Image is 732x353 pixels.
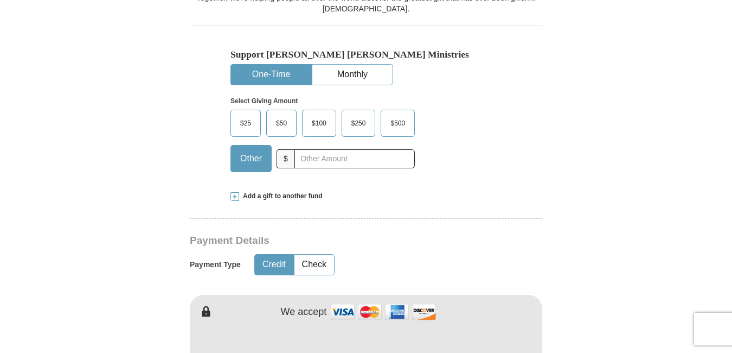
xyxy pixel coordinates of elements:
[230,97,298,105] strong: Select Giving Amount
[346,115,371,131] span: $250
[306,115,332,131] span: $100
[230,49,502,60] h5: Support [PERSON_NAME] [PERSON_NAME] Ministries
[294,255,334,275] button: Check
[281,306,327,318] h4: We accept
[312,65,393,85] button: Monthly
[255,255,293,275] button: Credit
[294,149,415,168] input: Other Amount
[235,115,256,131] span: $25
[329,300,438,324] img: credit cards accepted
[231,65,311,85] button: One-Time
[385,115,410,131] span: $500
[190,260,241,269] h5: Payment Type
[190,235,466,247] h3: Payment Details
[239,192,323,201] span: Add a gift to another fund
[271,115,292,131] span: $50
[235,150,267,167] span: Other
[277,149,295,168] span: $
